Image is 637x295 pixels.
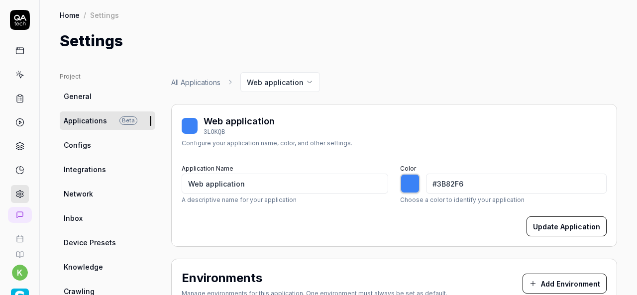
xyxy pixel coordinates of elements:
a: All Applications [171,77,220,88]
a: Documentation [4,243,35,259]
span: Integrations [64,164,106,175]
button: k [12,265,28,281]
a: General [60,87,155,105]
div: Configure your application name, color, and other settings. [182,139,352,148]
div: Settings [90,10,119,20]
a: Book a call with us [4,227,35,243]
span: Web application [247,77,304,88]
a: Configs [60,136,155,154]
p: A descriptive name for your application [182,196,388,204]
button: Add Environment [523,274,607,294]
h1: Settings [60,30,123,52]
span: Configs [64,140,91,150]
span: Network [64,189,93,199]
a: ApplicationsBeta [60,111,155,130]
label: Application Name [182,165,233,172]
div: 3LOKQB [204,128,275,137]
div: / [84,10,86,20]
button: Update Application [527,216,607,236]
div: Web application [204,114,275,128]
button: Web application [240,72,320,92]
span: General [64,91,92,101]
span: Device Presets [64,237,116,248]
a: Integrations [60,160,155,179]
a: Network [60,185,155,203]
span: Applications [64,115,107,126]
input: #3B82F6 [426,174,607,194]
h2: Environments [182,269,262,287]
a: Home [60,10,80,20]
a: Inbox [60,209,155,227]
a: New conversation [8,207,32,223]
span: Knowledge [64,262,103,272]
input: My Application [182,174,388,194]
a: Knowledge [60,258,155,276]
span: Beta [119,116,137,125]
a: Device Presets [60,233,155,252]
span: Inbox [64,213,83,223]
div: Project [60,72,155,81]
label: Color [400,165,416,172]
p: Choose a color to identify your application [400,196,607,204]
